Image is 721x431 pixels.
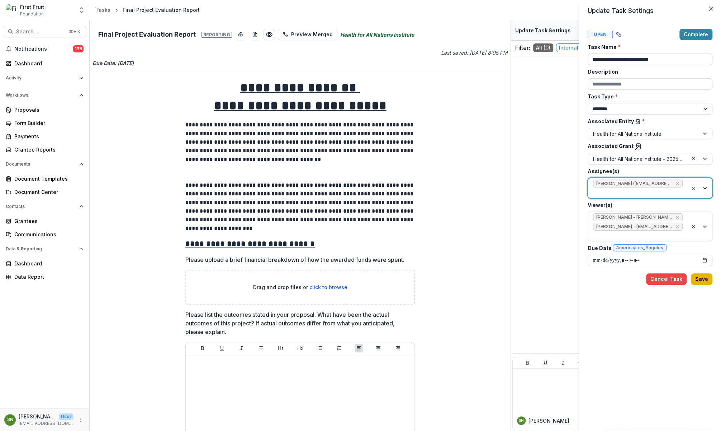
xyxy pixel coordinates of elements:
button: Save [691,273,712,285]
label: Task Name [588,43,708,51]
div: Clear selected options [689,154,698,163]
label: Task Type [588,93,708,100]
label: Due Date [588,244,708,252]
div: Clear selected options [689,222,698,231]
button: Complete [679,29,712,40]
label: Associated Grant [588,142,708,150]
span: America/Los_Angeles [616,245,663,250]
div: Remove Kelsie Salarda - kelsie@firstfruit.org [674,214,680,221]
button: View dependent tasks [613,29,624,40]
label: Assignee(s) [588,167,708,175]
label: Associated Entity [588,117,708,125]
button: Cancel Task [646,273,687,285]
div: Remove Sofia Njoroge - sofia@firstfruit.org [674,223,680,230]
label: Viewer(s) [588,201,708,209]
div: Clear selected options [689,184,698,193]
span: Open [588,31,613,38]
label: Description [588,68,708,75]
span: [PERSON_NAME] - [PERSON_NAME][EMAIL_ADDRESS][DOMAIN_NAME] [596,215,672,220]
span: [PERSON_NAME] - [EMAIL_ADDRESS][DOMAIN_NAME] [596,224,672,229]
div: Remove Dr. Michael Soderling (mjsoderling@gmail.com) [674,180,680,187]
button: Close [705,3,717,14]
span: [PERSON_NAME] ([EMAIL_ADDRESS][DOMAIN_NAME]) [596,181,672,186]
